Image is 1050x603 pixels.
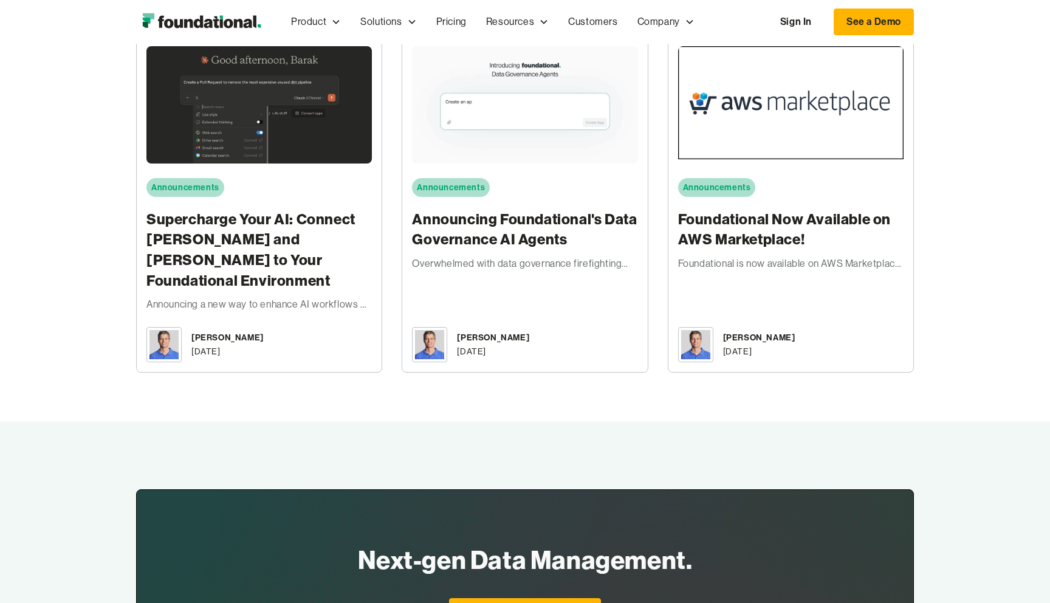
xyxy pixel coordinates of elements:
div: [DATE] [457,345,486,358]
div: [DATE] [191,345,221,358]
a: Customers [558,2,627,42]
img: Barak Fargoun [149,330,179,359]
a: AnnouncementsAnnouncing Foundational's Data Governance AI AgentsOverwhelmed with data governance ... [402,36,648,372]
a: AnnouncementsSupercharge Your AI: Connect [PERSON_NAME] and [PERSON_NAME] to Your Foundational En... [136,36,382,372]
div: Solutions [351,2,426,42]
div: Company [628,2,704,42]
div: Resources [486,14,534,30]
div: Announcements [417,181,485,194]
div: Company [637,14,680,30]
div: [PERSON_NAME] [191,331,264,344]
h3: Announcing Foundational's Data Governance AI Agents [412,209,637,250]
h3: Supercharge Your AI: Connect [PERSON_NAME] and [PERSON_NAME] to Your Foundational Environment [146,209,372,291]
div: Announcing a new way to enhance AI workflows by connecting tools like [PERSON_NAME] and [PERSON_N... [146,297,372,312]
div: Solutions [360,14,402,30]
div: Product [291,14,326,30]
img: Barak Fargoun [415,330,444,359]
iframe: Chat Widget [831,462,1050,603]
a: home [136,10,267,34]
div: Resources [476,2,558,42]
a: See a Demo [834,9,914,35]
h2: Next-gen Data Management. [358,541,693,579]
div: Announcements [151,181,219,194]
div: Announcements [683,181,751,194]
h3: Foundational Now Available on AWS Marketplace! [678,209,904,250]
a: Pricing [427,2,476,42]
a: Sign In [768,9,824,35]
img: Barak Fargoun [681,330,710,359]
div: Product [281,2,351,42]
div: Foundational is now available on AWS Marketplace, simplifying data lineage procurement and enhanc... [678,256,904,272]
div: [DATE] [723,345,752,358]
div: Overwhelmed with data governance firefighting and never-ending struggles with a long list of requ... [412,256,637,272]
img: Foundational Logo [136,10,267,34]
div: [PERSON_NAME] [723,331,795,344]
a: AnnouncementsFoundational Now Available on AWS Marketplace!Foundational is now available on AWS M... [668,36,914,372]
div: [PERSON_NAME] [457,331,529,344]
